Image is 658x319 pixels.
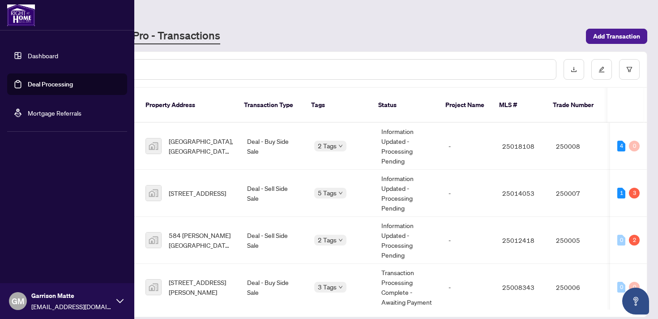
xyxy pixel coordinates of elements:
[591,59,612,80] button: edit
[318,141,337,151] span: 2 Tags
[617,282,625,293] div: 0
[240,264,307,311] td: Deal - Buy Side Sale
[169,136,233,156] span: [GEOGRAPHIC_DATA], [GEOGRAPHIC_DATA], [GEOGRAPHIC_DATA]
[338,238,343,242] span: down
[240,217,307,264] td: Deal - Sell Side Sale
[237,88,304,123] th: Transaction Type
[31,291,112,301] span: Garrison Matte
[31,302,112,311] span: [EMAIL_ADDRESS][DOMAIN_NAME]
[441,264,495,311] td: -
[441,123,495,170] td: -
[598,66,605,73] span: edit
[617,141,625,151] div: 4
[622,288,649,315] button: Open asap
[146,280,161,295] img: thumbnail-img
[7,4,35,26] img: logo
[169,188,226,198] span: [STREET_ADDRESS]
[564,59,584,80] button: download
[338,285,343,289] span: down
[146,138,161,154] img: thumbnail-img
[169,230,233,250] span: 584 [PERSON_NAME][GEOGRAPHIC_DATA], [GEOGRAPHIC_DATA]
[549,170,611,217] td: 250007
[549,123,611,170] td: 250008
[629,235,640,246] div: 2
[549,217,611,264] td: 250005
[318,235,337,245] span: 2 Tags
[318,188,337,198] span: 5 Tags
[546,88,608,123] th: Trade Number
[629,188,640,198] div: 3
[374,170,441,217] td: Information Updated - Processing Pending
[626,66,632,73] span: filter
[617,188,625,198] div: 1
[240,170,307,217] td: Deal - Sell Side Sale
[502,189,534,197] span: 25014053
[502,142,534,150] span: 25018108
[146,185,161,201] img: thumbnail-img
[28,80,73,88] a: Deal Processing
[502,236,534,244] span: 25012418
[304,88,371,123] th: Tags
[441,217,495,264] td: -
[629,282,640,293] div: 0
[374,217,441,264] td: Information Updated - Processing Pending
[619,59,640,80] button: filter
[441,170,495,217] td: -
[492,88,546,123] th: MLS #
[138,88,237,123] th: Property Address
[240,123,307,170] td: Deal - Buy Side Sale
[374,264,441,311] td: Transaction Processing Complete - Awaiting Payment
[371,88,438,123] th: Status
[12,295,24,307] span: GM
[169,277,233,297] span: [STREET_ADDRESS][PERSON_NAME]
[28,109,81,117] a: Mortgage Referrals
[586,29,647,44] button: Add Transaction
[593,29,640,43] span: Add Transaction
[28,52,58,60] a: Dashboard
[338,191,343,195] span: down
[617,235,625,246] div: 0
[374,123,441,170] td: Information Updated - Processing Pending
[338,144,343,148] span: down
[629,141,640,151] div: 0
[571,66,577,73] span: download
[438,88,492,123] th: Project Name
[146,233,161,248] img: thumbnail-img
[549,264,611,311] td: 250006
[318,282,337,292] span: 3 Tags
[502,283,534,291] span: 25008343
